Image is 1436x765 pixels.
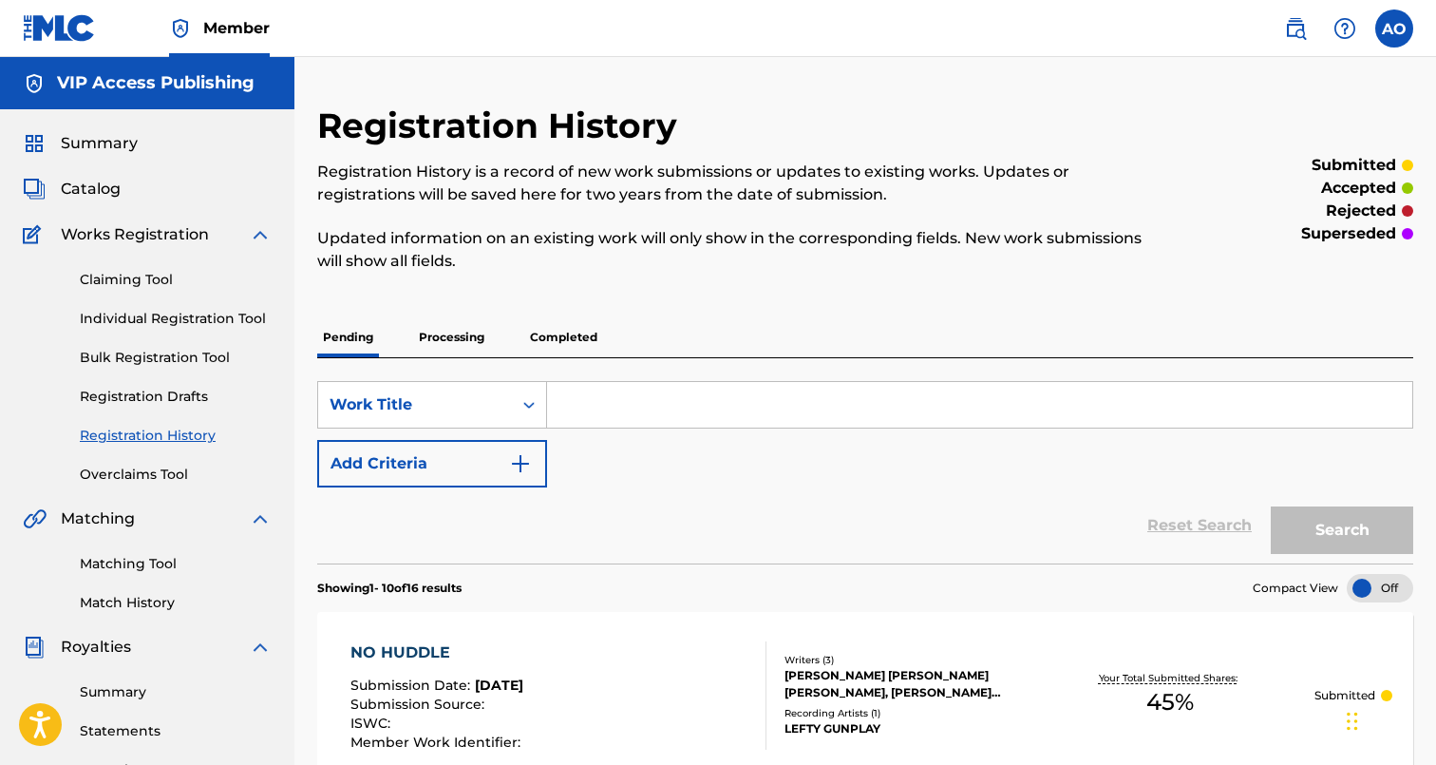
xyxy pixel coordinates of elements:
[475,677,523,694] span: [DATE]
[1146,685,1194,719] span: 45 %
[524,317,603,357] p: Completed
[80,387,272,407] a: Registration Drafts
[169,17,192,40] img: Top Rightsholder
[203,17,270,39] span: Member
[784,720,1027,737] div: LEFTY GUNPLAY
[784,706,1027,720] div: Recording Artists ( 1 )
[1284,17,1307,40] img: search
[61,132,138,155] span: Summary
[1301,222,1396,245] p: superseded
[61,223,209,246] span: Works Registration
[80,593,272,613] a: Match History
[317,227,1162,273] p: Updated information on an existing work will only show in the corresponding fields. New work subm...
[1099,671,1242,685] p: Your Total Submitted Shares:
[80,721,272,741] a: Statements
[80,465,272,485] a: Overclaims Tool
[249,223,272,246] img: expand
[1375,10,1413,48] div: User Menu
[350,734,525,751] span: Member Work Identifier :
[1347,693,1358,750] div: Drag
[23,223,47,246] img: Works Registration
[784,653,1027,667] div: Writers ( 3 )
[413,317,490,357] p: Processing
[1253,580,1338,597] span: Compact View
[1333,17,1356,40] img: help
[317,105,687,147] h2: Registration History
[1383,487,1436,643] iframe: Resource Center
[509,452,532,475] img: 9d2ae6d4665cec9f34b9.svg
[350,677,475,694] span: Submission Date :
[330,393,501,416] div: Work Title
[1326,200,1396,222] p: rejected
[80,554,272,574] a: Matching Tool
[23,178,46,201] img: Catalog
[317,440,547,488] button: Add Criteria
[1312,154,1396,177] p: submitted
[350,715,395,732] span: ISWC :
[23,14,96,42] img: MLC Logo
[80,682,272,702] a: Summary
[350,641,525,664] div: NO HUDDLE
[23,178,121,201] a: CatalogCatalog
[784,667,1027,701] div: [PERSON_NAME] [PERSON_NAME] [PERSON_NAME], [PERSON_NAME] [PERSON_NAME]
[23,636,46,659] img: Royalties
[23,507,47,530] img: Matching
[317,317,379,357] p: Pending
[80,309,272,329] a: Individual Registration Tool
[1276,10,1314,48] a: Public Search
[80,348,272,368] a: Bulk Registration Tool
[61,178,121,201] span: Catalog
[317,381,1413,564] form: Search Form
[80,270,272,290] a: Claiming Tool
[57,72,255,94] h5: VIP Access Publishing
[1314,687,1375,704] p: Submitted
[1321,177,1396,200] p: accepted
[23,132,46,155] img: Summary
[23,72,46,95] img: Accounts
[249,507,272,530] img: expand
[61,636,131,659] span: Royalties
[249,636,272,659] img: expand
[80,426,272,446] a: Registration History
[23,132,138,155] a: SummarySummary
[350,696,489,713] span: Submission Source :
[61,507,135,530] span: Matching
[1341,674,1436,765] iframe: Chat Widget
[317,161,1162,206] p: Registration History is a record of new work submissions or updates to existing works. Updates or...
[1326,10,1364,48] div: Help
[317,580,462,597] p: Showing 1 - 10 of 16 results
